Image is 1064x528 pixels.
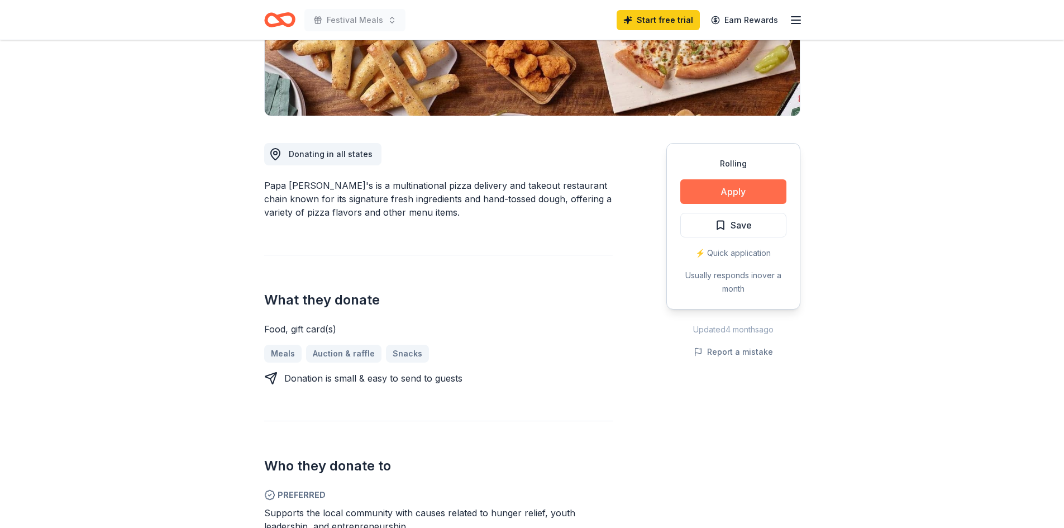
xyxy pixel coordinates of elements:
[264,291,613,309] h2: What they donate
[264,488,613,502] span: Preferred
[289,149,373,159] span: Donating in all states
[680,246,786,260] div: ⚡️ Quick application
[264,345,302,363] a: Meals
[264,179,613,219] div: Papa [PERSON_NAME]'s is a multinational pizza delivery and takeout restaurant chain known for its...
[327,13,383,27] span: Festival Meals
[304,9,405,31] button: Festival Meals
[264,457,613,475] h2: Who they donate to
[680,179,786,204] button: Apply
[680,213,786,237] button: Save
[284,372,462,385] div: Donation is small & easy to send to guests
[704,10,785,30] a: Earn Rewards
[694,345,773,359] button: Report a mistake
[666,323,800,336] div: Updated 4 months ago
[306,345,381,363] a: Auction & raffle
[264,7,295,33] a: Home
[617,10,700,30] a: Start free trial
[386,345,429,363] a: Snacks
[264,322,613,336] div: Food, gift card(s)
[680,269,786,296] div: Usually responds in over a month
[731,218,752,232] span: Save
[680,157,786,170] div: Rolling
